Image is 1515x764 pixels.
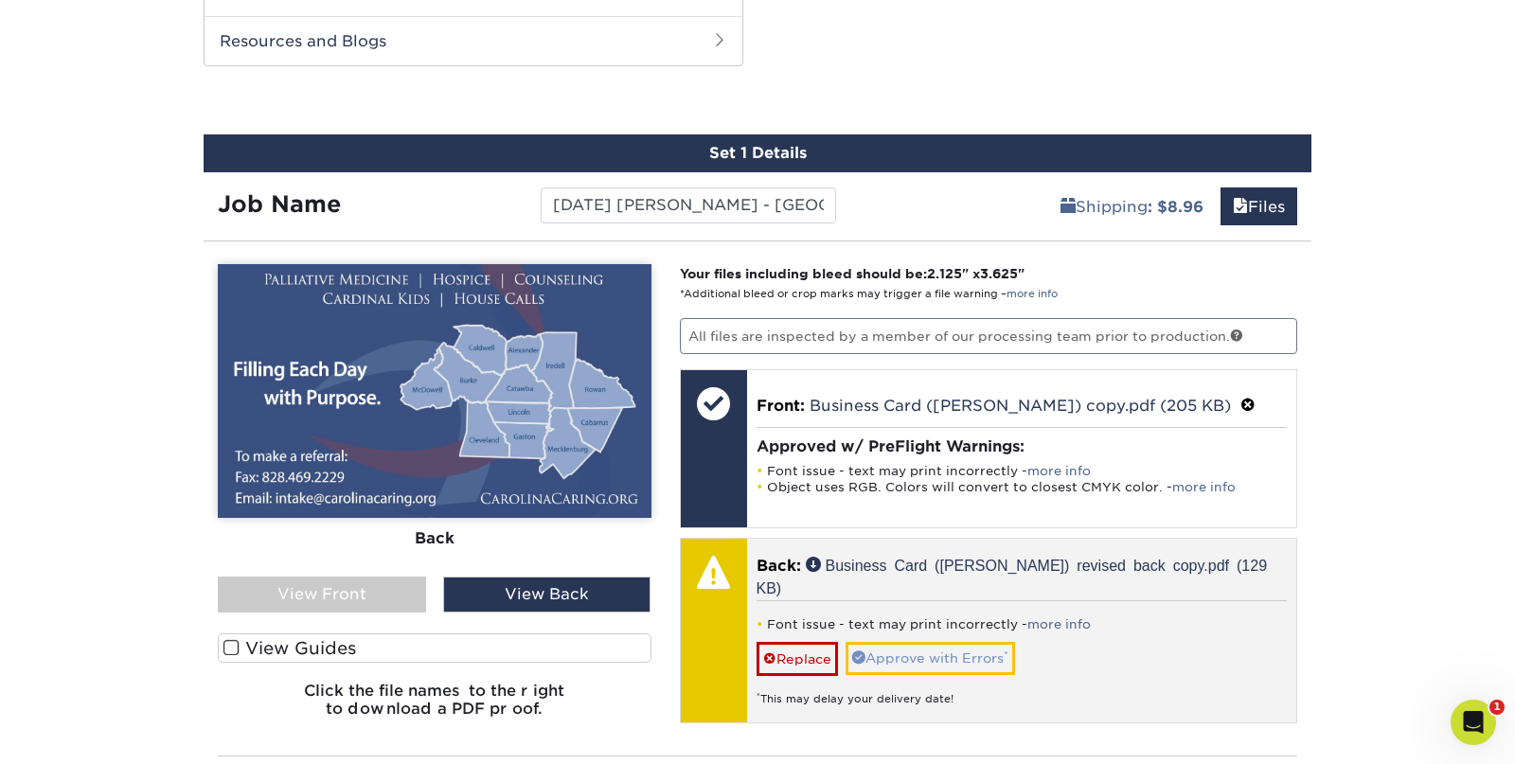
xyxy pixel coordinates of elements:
iframe: Intercom live chat [1451,700,1496,745]
b: : $8.96 [1148,198,1203,216]
strong: Your files including bleed should be: " x " [680,266,1025,281]
a: Files [1221,187,1297,225]
h6: Click the file names to the right to download a PDF proof. [218,682,651,733]
a: Replace [757,642,838,675]
a: Shipping: $8.96 [1048,187,1216,225]
div: View Back [443,577,651,613]
span: Back: [757,557,801,575]
small: *Additional bleed or crop marks may trigger a file warning – [680,288,1058,300]
h4: Approved w/ PreFlight Warnings: [757,437,1288,455]
li: Font issue - text may print incorrectly - [757,616,1288,632]
strong: Job Name [218,190,341,218]
span: 2.125 [927,266,962,281]
input: Enter a job name [541,187,835,223]
a: Approve with Errors* [846,642,1015,674]
span: shipping [1060,198,1076,216]
div: Back [218,518,651,560]
a: Business Card ([PERSON_NAME]) revised back copy.pdf (129 KB) [757,557,1268,595]
a: more info [1027,464,1091,478]
a: Business Card ([PERSON_NAME]) copy.pdf (205 KB) [810,397,1231,415]
span: 1 [1489,700,1505,715]
span: 3.625 [980,266,1018,281]
p: All files are inspected by a member of our processing team prior to production. [680,318,1298,354]
li: Font issue - text may print incorrectly - [757,463,1288,479]
label: View Guides [218,633,651,663]
span: Front: [757,397,805,415]
a: more info [1027,617,1091,631]
h2: Resources and Blogs [205,16,742,65]
span: files [1233,198,1248,216]
a: more info [1007,288,1058,300]
div: Set 1 Details [204,134,1311,172]
li: Object uses RGB. Colors will convert to closest CMYK color. - [757,479,1288,495]
a: more info [1172,480,1236,494]
div: This may delay your delivery date! [757,676,1288,707]
div: View Front [218,577,426,613]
